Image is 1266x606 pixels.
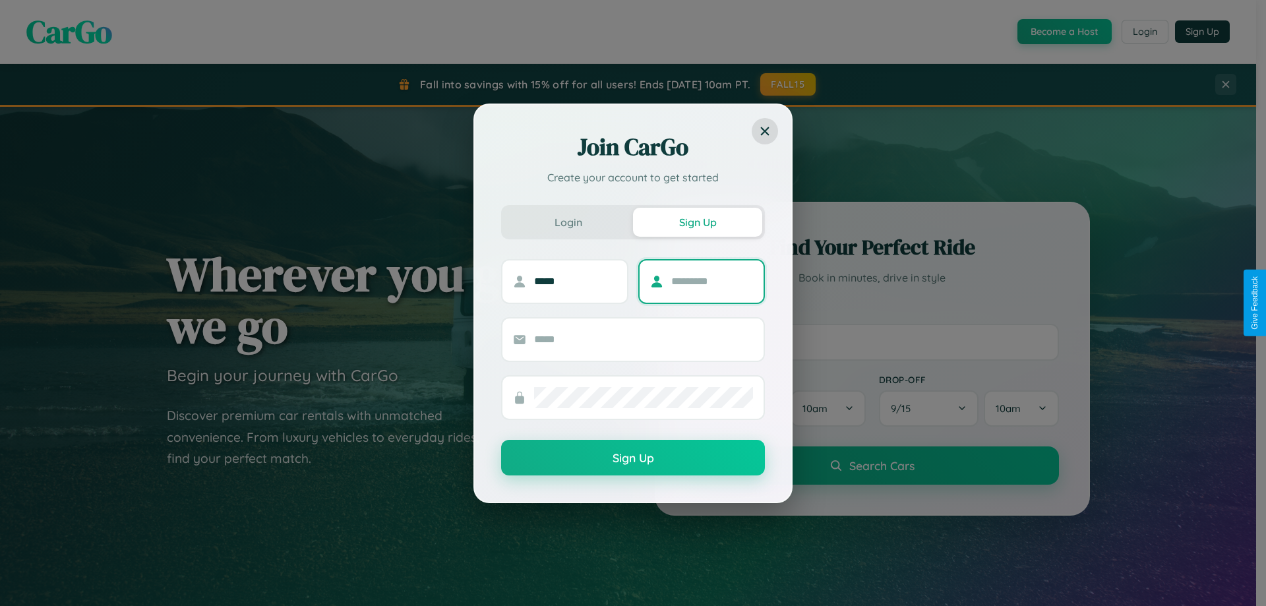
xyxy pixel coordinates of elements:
[1250,276,1259,330] div: Give Feedback
[633,208,762,237] button: Sign Up
[501,169,765,185] p: Create your account to get started
[501,440,765,475] button: Sign Up
[501,131,765,163] h2: Join CarGo
[504,208,633,237] button: Login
